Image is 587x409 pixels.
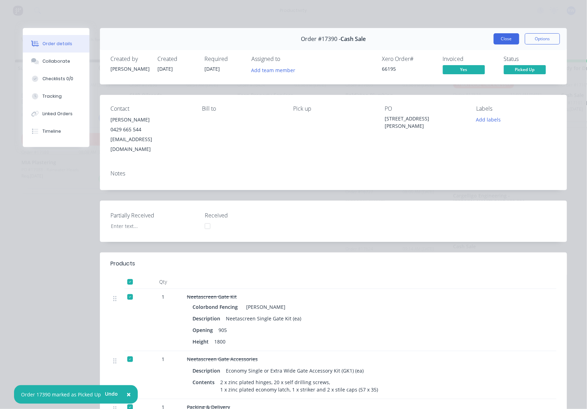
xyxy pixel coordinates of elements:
span: × [127,389,131,399]
button: Close [120,386,138,403]
span: Yes [443,65,485,74]
span: [DATE] [157,65,173,72]
div: Checklists 0/0 [42,76,73,82]
div: Colorbond Fencing [193,302,241,312]
div: Tracking [42,93,62,99]
div: 0429 665 544 [110,125,191,134]
div: [EMAIL_ADDRESS][DOMAIN_NAME] [110,134,191,154]
div: Products [110,259,135,268]
div: Linked Orders [42,111,73,117]
button: Picked Up [504,65,546,76]
div: Order details [42,41,72,47]
div: [PERSON_NAME]0429 665 544[EMAIL_ADDRESS][DOMAIN_NAME] [110,115,191,154]
div: Height [193,337,211,347]
span: Neetascreen Gate Kit [187,293,237,300]
button: Add labels [472,115,505,124]
button: Collaborate [23,53,89,70]
span: 1 [162,293,164,300]
div: Description [193,366,223,376]
div: PO [385,105,465,112]
div: Timeline [42,128,61,134]
div: Order 17390 marked as Picked Up [21,391,101,398]
div: Required [204,56,243,62]
div: Bill to [202,105,282,112]
div: [PERSON_NAME] [110,65,149,72]
button: Add team member [248,65,299,75]
button: Options [525,33,560,44]
div: Status [504,56,556,62]
button: Add team member [251,65,299,75]
button: Checklists 0/0 [23,70,89,88]
div: 2 x zinc plated hinges, 20 x self drilling screws, 1 x zinc plated economy latch, 1 x striker and... [217,377,381,395]
label: Partially Received [110,211,198,220]
span: Picked Up [504,65,546,74]
div: Xero Order # [382,56,434,62]
span: Cash Sale [341,36,366,42]
span: Order #17390 - [301,36,341,42]
div: 1800 [211,337,228,347]
span: [DATE] [204,65,220,72]
div: Assigned to [251,56,322,62]
label: Received [205,211,292,220]
div: [STREET_ADDRESS][PERSON_NAME] [385,115,465,130]
div: Created by [110,56,149,62]
div: Created [157,56,196,62]
div: Labels [476,105,556,112]
button: Linked Orders [23,105,89,123]
div: Contact [110,105,191,112]
button: Close [494,33,519,44]
span: Neetascreen Gate Accessories [187,356,258,362]
div: Qty [142,275,184,289]
div: 66195 [382,65,434,72]
div: [PERSON_NAME] [110,115,191,125]
button: Order details [23,35,89,53]
span: 1 [162,355,164,363]
div: Neetascreen Single Gate Kit (ea) [223,313,304,324]
div: Invoiced [443,56,495,62]
button: Tracking [23,88,89,105]
div: Collaborate [42,58,70,64]
div: [PERSON_NAME] [243,302,285,312]
div: Notes [110,170,556,177]
div: Pick up [293,105,374,112]
div: Contents [193,377,217,387]
div: Opening [193,325,216,335]
div: Description [193,313,223,324]
div: Economy Single or Extra Wide Gate Accessory Kit (GK1) (ea) [223,366,366,376]
button: Timeline [23,123,89,140]
button: Undo [101,389,122,399]
div: 905 [216,325,230,335]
